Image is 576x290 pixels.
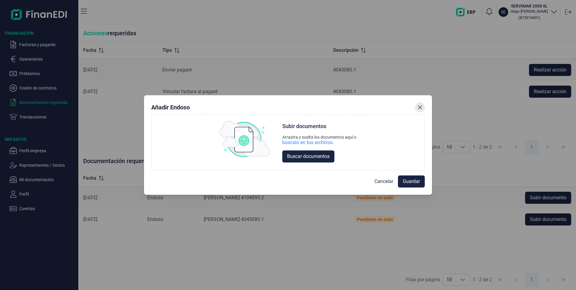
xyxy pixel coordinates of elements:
div: Arrastra y suelta los documentos aquí o [282,135,356,140]
button: Buscar documentos [282,150,334,162]
button: Close [415,102,425,112]
div: búscalo en tus archivos. [282,140,334,146]
div: Añadir Endoso [151,103,190,112]
span: Cancelar [374,178,393,185]
div: Subir documentos [282,123,326,130]
img: upload img [220,121,270,157]
span: Buscar documentos [287,153,330,160]
button: Guardar [398,175,425,188]
span: Guardar [403,178,420,185]
div: búscalo en tus archivos. [282,140,356,146]
button: Cancelar [370,175,398,188]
